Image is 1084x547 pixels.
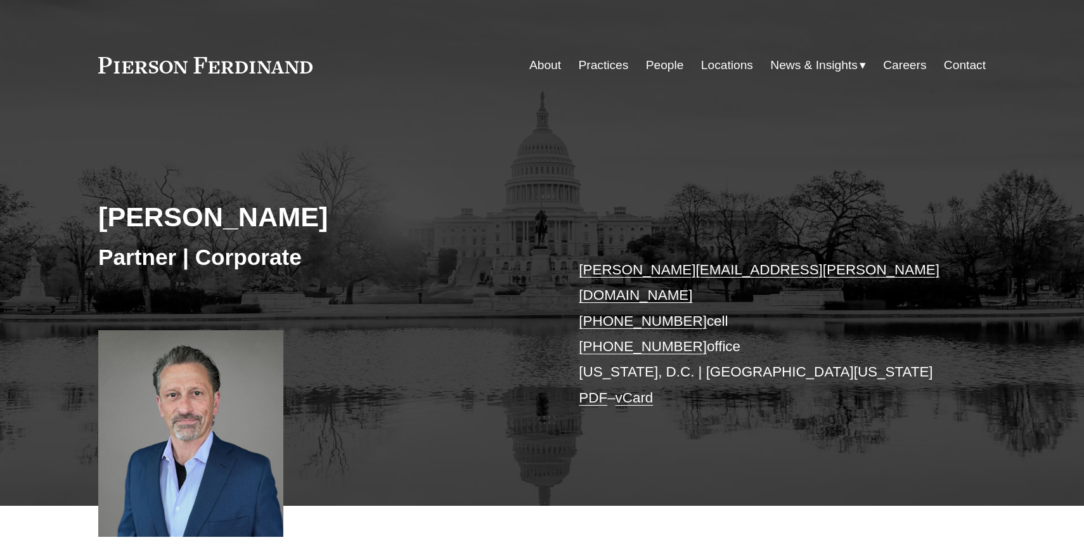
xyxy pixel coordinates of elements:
[529,53,561,77] a: About
[98,243,542,271] h3: Partner | Corporate
[646,53,684,77] a: People
[579,313,707,329] a: [PHONE_NUMBER]
[770,53,866,77] a: folder dropdown
[944,53,986,77] a: Contact
[578,53,628,77] a: Practices
[579,262,939,303] a: [PERSON_NAME][EMAIL_ADDRESS][PERSON_NAME][DOMAIN_NAME]
[770,55,858,77] span: News & Insights
[98,200,542,233] h2: [PERSON_NAME]
[616,390,654,406] a: vCard
[883,53,926,77] a: Careers
[579,390,607,406] a: PDF
[579,338,707,354] a: [PHONE_NUMBER]
[701,53,753,77] a: Locations
[579,257,948,411] p: cell office [US_STATE], D.C. | [GEOGRAPHIC_DATA][US_STATE] –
